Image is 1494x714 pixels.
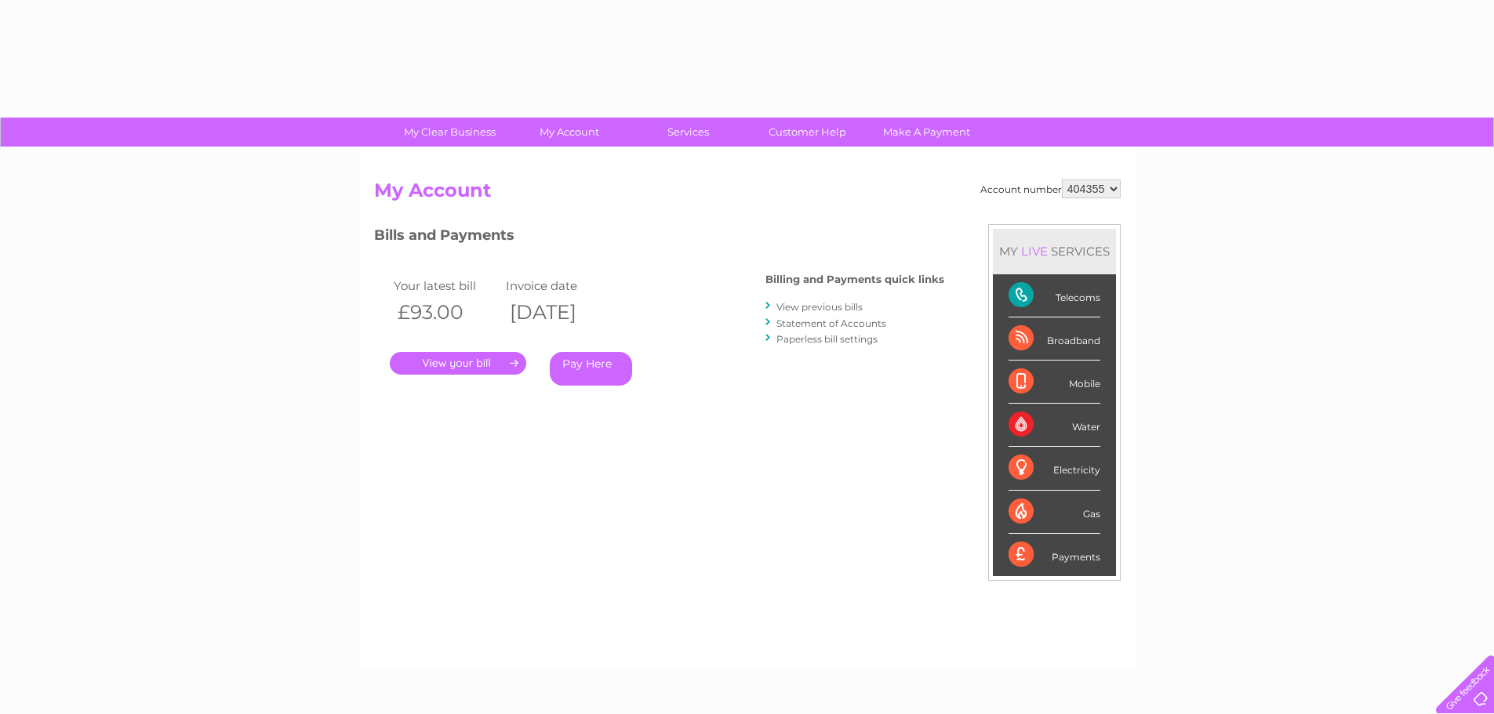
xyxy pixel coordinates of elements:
div: Account number [980,179,1121,198]
a: View previous bills [776,301,863,313]
th: £93.00 [390,296,503,328]
h3: Bills and Payments [374,224,944,252]
a: Statement of Accounts [776,317,886,329]
div: Electricity [1009,447,1100,490]
div: Mobile [1009,361,1100,404]
td: Your latest bill [390,275,503,296]
div: Gas [1009,491,1100,534]
a: . [390,352,526,375]
div: Payments [1009,534,1100,576]
a: Make A Payment [862,118,991,147]
th: [DATE] [502,296,615,328]
a: Paperless bill settings [776,333,878,345]
div: Telecoms [1009,274,1100,317]
a: My Clear Business [385,118,514,147]
div: Water [1009,404,1100,447]
div: LIVE [1018,244,1051,259]
a: Customer Help [743,118,872,147]
h4: Billing and Payments quick links [765,274,944,285]
div: MY SERVICES [993,229,1116,274]
div: Broadband [1009,317,1100,361]
a: Services [623,118,753,147]
a: My Account [504,118,634,147]
h2: My Account [374,179,1121,209]
a: Pay Here [550,352,632,386]
td: Invoice date [502,275,615,296]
